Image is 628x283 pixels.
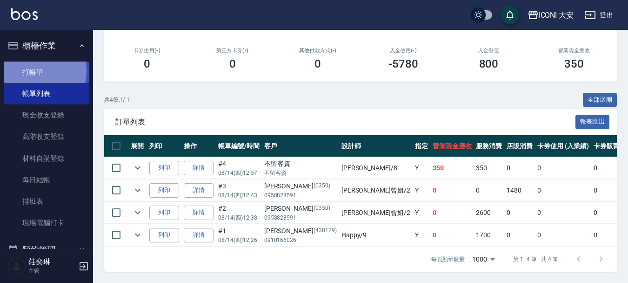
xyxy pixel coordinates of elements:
td: 0 [504,202,535,224]
td: [PERSON_NAME]曾姐 /2 [339,179,413,201]
button: 登出 [581,7,617,24]
p: 08/14 (四) 12:26 [218,236,260,244]
th: 帳單編號/時間 [216,135,262,157]
button: 列印 [149,228,179,242]
button: 報表匯出 [575,115,610,129]
button: expand row [131,228,145,242]
button: 預約管理 [4,238,89,262]
td: 0 [430,224,474,246]
td: 0 [535,224,591,246]
td: 0 [504,157,535,179]
p: 主管 [28,267,76,275]
td: 1480 [504,179,535,201]
h2: 入金使用(-) [372,48,435,54]
td: #1 [216,224,262,246]
p: 08/14 (四) 12:57 [218,169,260,177]
p: 不留客資 [264,169,337,177]
th: 服務消費 [474,135,504,157]
button: ICONI 大安 [524,6,578,25]
a: 帳單列表 [4,83,89,104]
div: [PERSON_NAME] [264,204,337,214]
button: 列印 [149,161,179,175]
td: Y [413,179,430,201]
p: 0958828591 [264,214,337,222]
p: 08/14 (四) 12:38 [218,214,260,222]
button: 櫃檯作業 [4,34,89,58]
td: #3 [216,179,262,201]
td: 1700 [474,224,504,246]
h2: 入金儲值 [457,48,521,54]
p: 共 4 筆, 1 / 1 [104,96,130,104]
td: 2600 [474,202,504,224]
td: Y [413,224,430,246]
h3: 0 [144,57,150,70]
button: expand row [131,161,145,175]
a: 報表匯出 [575,117,610,126]
p: 第 1–4 筆 共 4 筆 [513,255,558,263]
button: expand row [131,183,145,197]
h3: 800 [479,57,499,70]
td: #2 [216,202,262,224]
a: 打帳單 [4,62,89,83]
a: 現場電腦打卡 [4,212,89,234]
p: 0910166026 [264,236,337,244]
img: Logo [11,8,38,20]
h3: 350 [564,57,584,70]
h3: 0 [314,57,321,70]
h2: 營業現金應收 [542,48,606,54]
td: 0 [430,202,474,224]
div: [PERSON_NAME] [264,226,337,236]
a: 詳情 [184,161,214,175]
td: 0 [535,179,591,201]
a: 高階收支登錄 [4,126,89,147]
h2: 其他付款方式(-) [286,48,349,54]
p: (430129) [314,226,337,236]
td: [PERSON_NAME]曾姐 /2 [339,202,413,224]
button: 列印 [149,206,179,220]
td: #4 [216,157,262,179]
a: 詳情 [184,183,214,198]
a: 現金收支登錄 [4,104,89,126]
button: 列印 [149,183,179,198]
th: 操作 [181,135,216,157]
div: 1000 [468,247,498,272]
button: save [501,6,519,24]
p: 0958828591 [264,191,337,200]
h3: 0 [229,57,236,70]
th: 客戶 [262,135,339,157]
p: 每頁顯示數量 [431,255,465,263]
td: 0 [474,179,504,201]
button: expand row [131,206,145,220]
a: 詳情 [184,228,214,242]
div: [PERSON_NAME] [264,181,337,191]
p: 08/14 (四) 12:43 [218,191,260,200]
td: 0 [504,224,535,246]
th: 展開 [128,135,147,157]
h5: 莊奕琳 [28,257,76,267]
p: (0350) [314,204,330,214]
td: [PERSON_NAME] /8 [339,157,413,179]
h2: 第三方卡券(-) [201,48,264,54]
span: 訂單列表 [115,117,575,127]
td: 350 [474,157,504,179]
th: 設計師 [339,135,413,157]
th: 店販消費 [504,135,535,157]
div: 不留客資 [264,159,337,169]
div: ICONI 大安 [539,9,574,21]
th: 卡券使用 (入業績) [535,135,591,157]
h3: -5780 [388,57,418,70]
td: 0 [535,202,591,224]
td: Y [413,202,430,224]
td: 350 [430,157,474,179]
a: 詳情 [184,206,214,220]
a: 材料自購登錄 [4,148,89,169]
th: 營業現金應收 [430,135,474,157]
th: 列印 [147,135,181,157]
td: Y [413,157,430,179]
p: (0350) [314,181,330,191]
a: 排班表 [4,191,89,212]
td: 0 [535,157,591,179]
td: 0 [430,179,474,201]
td: Happy /9 [339,224,413,246]
th: 指定 [413,135,430,157]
